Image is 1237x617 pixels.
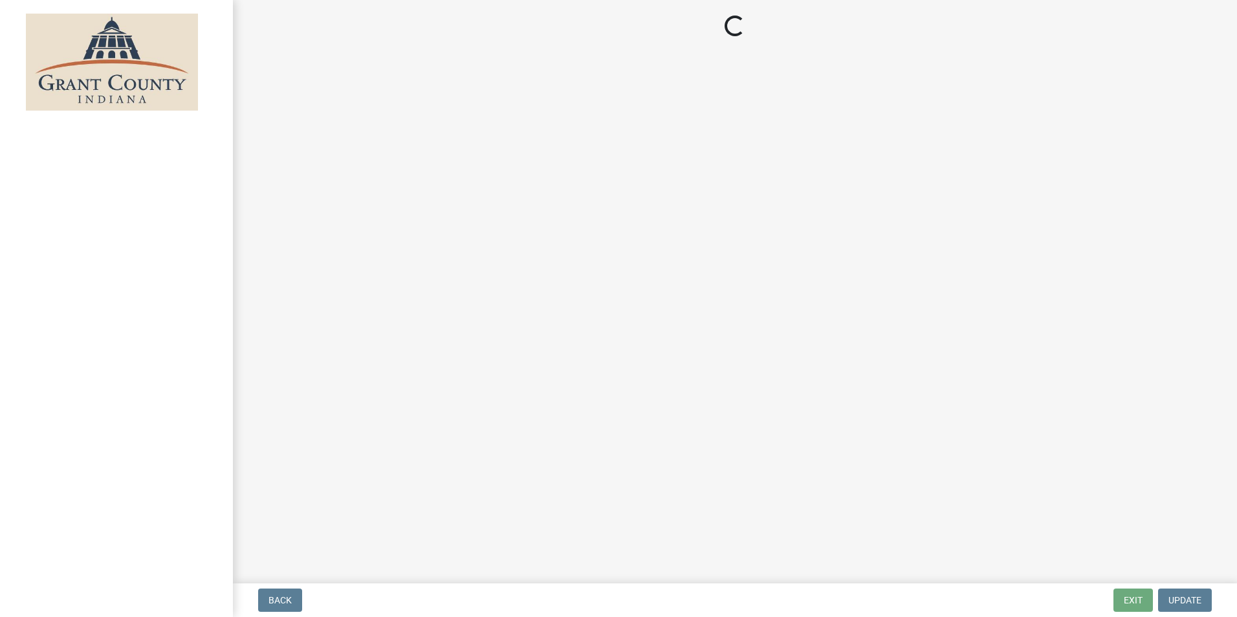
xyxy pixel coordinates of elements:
[258,589,302,612] button: Back
[26,14,198,111] img: Grant County, Indiana
[1168,595,1201,605] span: Update
[1113,589,1153,612] button: Exit
[1158,589,1212,612] button: Update
[268,595,292,605] span: Back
